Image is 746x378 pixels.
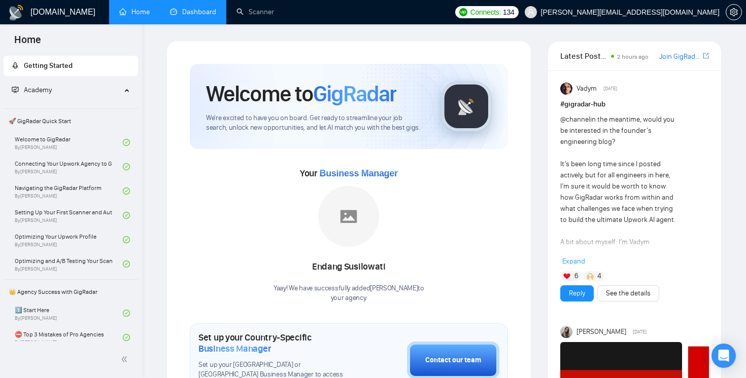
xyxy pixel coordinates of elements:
a: setting [726,8,742,16]
span: check-circle [123,310,130,317]
span: fund-projection-screen [12,86,19,93]
a: Setting Up Your First Scanner and Auto-BidderBy[PERSON_NAME] [15,204,123,226]
a: 1️⃣ Start HereBy[PERSON_NAME] [15,302,123,324]
span: Vadym [577,83,597,94]
h1: # gigradar-hub [560,99,709,110]
a: homeHome [119,8,150,16]
span: check-circle [123,236,130,243]
button: setting [726,4,742,20]
a: See the details [606,288,651,299]
span: 2 hours ago [617,53,649,60]
span: We're excited to have you on board. Get ready to streamline your job search, unlock new opportuni... [206,114,425,133]
span: 6 [574,271,579,281]
span: Academy [12,86,52,94]
span: [PERSON_NAME] [577,326,626,337]
span: 👑 Agency Success with GigRadar [5,282,137,302]
a: ⛔ Top 3 Mistakes of Pro AgenciesBy[PERSON_NAME] [15,326,123,349]
img: ❤️ [563,273,570,280]
span: check-circle [123,139,130,146]
a: Join GigRadar Slack Community [659,51,701,62]
span: check-circle [123,163,130,170]
a: Welcome to GigRadarBy[PERSON_NAME] [15,131,123,154]
span: 🚀 GigRadar Quick Start [5,111,137,131]
img: Mariia Heshka [560,326,572,338]
span: setting [726,8,741,16]
a: Reply [569,288,585,299]
span: check-circle [123,187,130,195]
span: Home [6,32,49,54]
span: user [527,9,534,16]
span: 134 [503,7,514,18]
span: Business Manager [319,168,397,178]
img: placeholder.png [318,186,379,247]
img: logo [8,5,24,21]
div: Yaay! We have successfully added [PERSON_NAME] to [274,284,424,303]
img: upwork-logo.png [459,8,467,16]
span: check-circle [123,212,130,219]
a: Optimizing and A/B Testing Your Scanner for Better ResultsBy[PERSON_NAME] [15,253,123,275]
a: searchScanner [236,8,274,16]
a: Connecting Your Upwork Agency to GigRadarBy[PERSON_NAME] [15,156,123,178]
span: Your [300,168,398,179]
span: GigRadar [313,80,396,107]
button: Reply [560,285,594,301]
span: check-circle [123,334,130,341]
div: Contact our team [425,355,481,366]
span: check-circle [123,260,130,268]
span: Academy [24,86,52,94]
a: dashboardDashboard [170,8,216,16]
span: export [703,52,709,60]
span: [DATE] [603,84,617,93]
img: Vadym [560,83,572,95]
span: Latest Posts from the GigRadar Community [560,50,608,62]
h1: Set up your Country-Specific [198,332,356,354]
a: export [703,51,709,61]
img: 🙌 [587,273,594,280]
li: Getting Started [4,56,138,76]
span: Expand [562,257,585,266]
div: Open Intercom Messenger [711,344,736,368]
span: [DATE] [633,327,647,336]
p: your agency . [274,293,424,303]
a: Navigating the GigRadar PlatformBy[PERSON_NAME] [15,180,123,202]
div: Endang Susilowati [274,258,424,276]
span: Connects: [470,7,501,18]
span: 4 [597,271,601,281]
span: Business Manager [198,343,271,354]
span: Getting Started [24,61,73,70]
span: rocket [12,62,19,69]
img: gigradar-logo.png [441,81,492,132]
span: double-left [121,354,131,364]
a: Optimizing Your Upwork ProfileBy[PERSON_NAME] [15,229,123,251]
span: @channel [560,115,590,124]
h1: Welcome to [206,80,396,107]
button: See the details [597,285,659,301]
